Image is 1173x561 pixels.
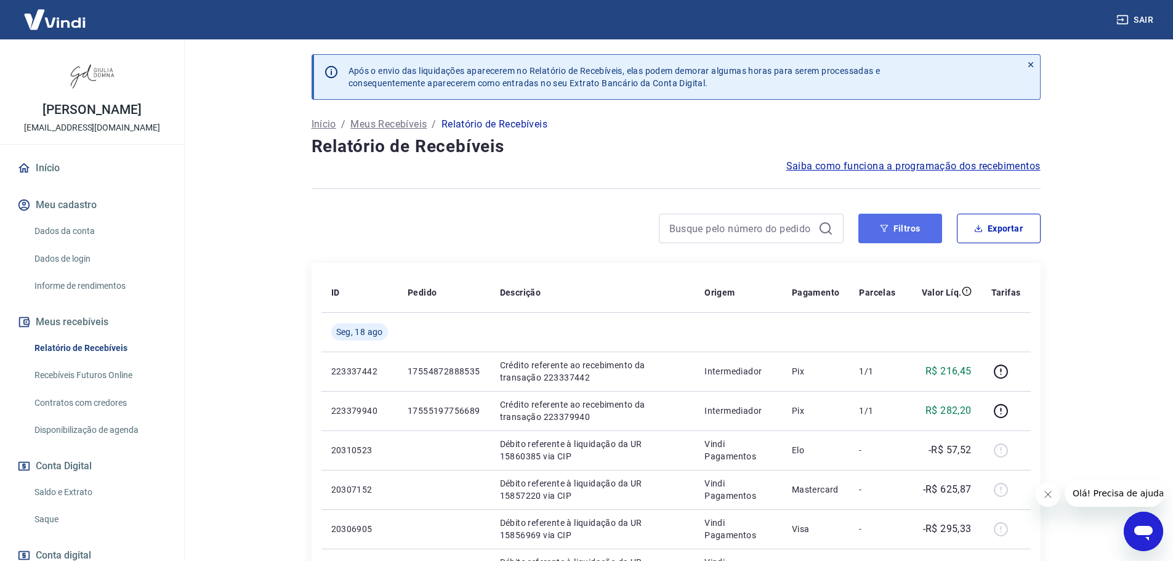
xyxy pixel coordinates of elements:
p: Pedido [408,286,437,299]
p: -R$ 57,52 [929,443,972,458]
p: Relatório de Recebíveis [441,117,547,132]
p: 17555197756689 [408,405,480,417]
p: 1/1 [859,405,895,417]
p: - [859,444,895,456]
a: Disponibilização de agenda [30,418,169,443]
a: Dados de login [30,246,169,272]
p: 20307152 [331,483,388,496]
p: Visa [792,523,840,535]
p: Pix [792,365,840,377]
p: - [859,483,895,496]
p: Débito referente à liquidação da UR 15856969 via CIP [500,517,685,541]
p: Débito referente à liquidação da UR 15860385 via CIP [500,438,685,462]
p: 20306905 [331,523,388,535]
p: -R$ 295,33 [923,522,972,536]
p: - [859,523,895,535]
p: Descrição [500,286,541,299]
p: Vindi Pagamentos [704,438,772,462]
button: Meus recebíveis [15,309,169,336]
button: Sair [1114,9,1158,31]
p: Parcelas [859,286,895,299]
p: R$ 216,45 [925,364,972,379]
a: Meus Recebíveis [350,117,427,132]
p: R$ 282,20 [925,403,972,418]
img: Vindi [15,1,95,38]
p: Crédito referente ao recebimento da transação 223379940 [500,398,685,423]
p: Pagamento [792,286,840,299]
p: Vindi Pagamentos [704,517,772,541]
p: 223337442 [331,365,388,377]
p: Valor Líq. [922,286,962,299]
p: Pix [792,405,840,417]
p: ID [331,286,340,299]
p: [PERSON_NAME] [42,103,141,116]
a: Início [312,117,336,132]
a: Início [15,155,169,182]
h4: Relatório de Recebíveis [312,134,1041,159]
p: Intermediador [704,405,772,417]
p: Crédito referente ao recebimento da transação 223337442 [500,359,685,384]
a: Contratos com credores [30,390,169,416]
a: Recebíveis Futuros Online [30,363,169,388]
a: Saldo e Extrato [30,480,169,505]
iframe: Fechar mensagem [1036,482,1060,507]
p: [EMAIL_ADDRESS][DOMAIN_NAME] [24,121,160,134]
button: Meu cadastro [15,192,169,219]
p: Elo [792,444,840,456]
p: / [341,117,345,132]
a: Relatório de Recebíveis [30,336,169,361]
iframe: Mensagem da empresa [1065,480,1163,507]
button: Exportar [957,214,1041,243]
button: Conta Digital [15,453,169,480]
p: 17554872888535 [408,365,480,377]
p: Origem [704,286,735,299]
input: Busque pelo número do pedido [669,219,813,238]
p: 20310523 [331,444,388,456]
button: Filtros [858,214,942,243]
p: Mastercard [792,483,840,496]
a: Saque [30,507,169,532]
a: Dados da conta [30,219,169,244]
p: Vindi Pagamentos [704,477,772,502]
p: -R$ 625,87 [923,482,972,497]
span: Olá! Precisa de ajuda? [7,9,103,18]
p: Tarifas [991,286,1021,299]
span: Seg, 18 ago [336,326,383,338]
a: Informe de rendimentos [30,273,169,299]
img: 11efcaa0-b592-4158-bf44-3e3a1f4dab66.jpeg [68,49,117,99]
iframe: Botão para abrir a janela de mensagens [1124,512,1163,551]
p: / [432,117,436,132]
p: Após o envio das liquidações aparecerem no Relatório de Recebíveis, elas podem demorar algumas ho... [349,65,881,89]
p: 1/1 [859,365,895,377]
p: Débito referente à liquidação da UR 15857220 via CIP [500,477,685,502]
a: Saiba como funciona a programação dos recebimentos [786,159,1041,174]
p: Intermediador [704,365,772,377]
p: 223379940 [331,405,388,417]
